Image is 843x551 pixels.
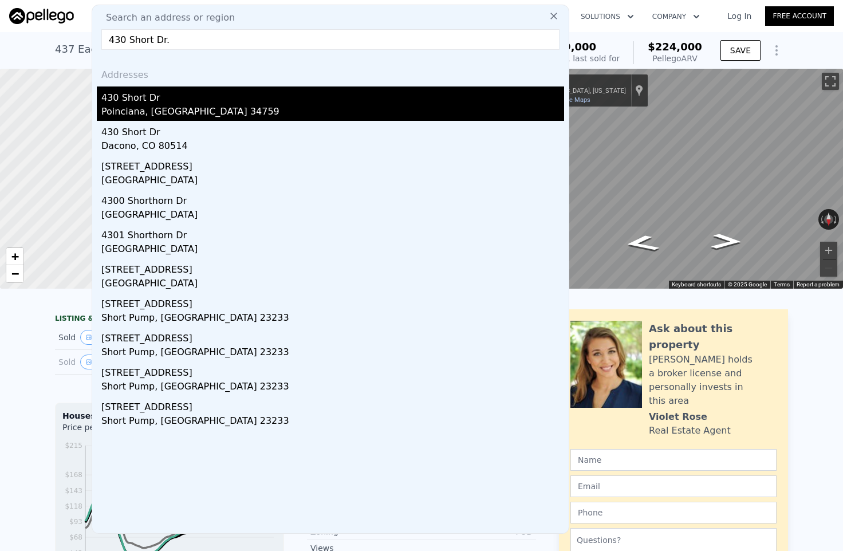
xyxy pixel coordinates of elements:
[9,8,74,24] img: Pellego
[101,293,564,311] div: [STREET_ADDRESS]
[101,86,564,105] div: 430 Short Dr
[69,533,82,541] tspan: $68
[609,231,674,255] path: Go East, Eagle Dr
[549,41,596,53] span: $59,000
[101,208,564,224] div: [GEOGRAPHIC_DATA]
[101,224,564,242] div: 4301 Shorthorn Dr
[11,249,19,263] span: +
[824,209,833,230] button: Reset the view
[570,475,777,497] input: Email
[65,442,82,450] tspan: $215
[97,59,564,86] div: Addresses
[526,53,620,64] div: Off Market, last sold for
[55,41,232,57] div: 437 Eagle Dr , Poinciana , FL 34759
[649,321,777,353] div: Ask about this property
[101,174,564,190] div: [GEOGRAPHIC_DATA]
[524,69,843,289] div: Map
[65,502,82,510] tspan: $118
[101,396,564,414] div: [STREET_ADDRESS]
[69,518,82,526] tspan: $93
[101,155,564,174] div: [STREET_ADDRESS]
[643,6,709,27] button: Company
[65,487,82,495] tspan: $143
[649,353,777,408] div: [PERSON_NAME] holds a broker license and personally invests in this area
[101,277,564,293] div: [GEOGRAPHIC_DATA]
[101,311,564,327] div: Short Pump, [GEOGRAPHIC_DATA] 23233
[648,53,702,64] div: Pellego ARV
[529,87,626,95] div: [GEOGRAPHIC_DATA], [US_STATE]
[101,380,564,396] div: Short Pump, [GEOGRAPHIC_DATA] 23233
[820,242,837,259] button: Zoom in
[101,105,564,121] div: Poinciana, [GEOGRAPHIC_DATA] 34759
[822,73,839,90] button: Toggle fullscreen view
[649,410,707,424] div: Violet Rose
[714,10,765,22] a: Log In
[833,209,840,230] button: Rotate clockwise
[65,471,82,479] tspan: $168
[11,266,19,281] span: −
[529,78,626,87] div: 437 Eagle Dr
[765,6,834,26] a: Free Account
[649,424,731,438] div: Real Estate Agent
[80,330,104,345] button: View historical data
[101,190,564,208] div: 4300 Shorthorn Dr
[55,314,284,325] div: LISTING & SALE HISTORY
[572,6,643,27] button: Solutions
[765,39,788,62] button: Show Options
[80,355,104,369] button: View historical data
[570,449,777,471] input: Name
[635,84,643,97] a: Show location on map
[524,69,843,289] div: Street View
[699,230,754,253] path: Go West, Eagle Dr
[6,265,23,282] a: Zoom out
[797,281,840,288] a: Report a problem
[774,281,790,288] a: Terms (opens in new tab)
[101,242,564,258] div: [GEOGRAPHIC_DATA]
[97,11,235,25] span: Search an address or region
[820,259,837,277] button: Zoom out
[728,281,767,288] span: © 2025 Google
[570,502,777,524] input: Phone
[672,281,721,289] button: Keyboard shortcuts
[101,139,564,155] div: Dacono, CO 80514
[101,29,560,50] input: Enter an address, city, region, neighborhood or zip code
[101,327,564,345] div: [STREET_ADDRESS]
[58,330,160,345] div: Sold
[720,40,761,61] button: SAVE
[101,345,564,361] div: Short Pump, [GEOGRAPHIC_DATA] 23233
[648,41,702,53] span: $224,000
[62,410,277,422] div: Houses Median Sale
[101,258,564,277] div: [STREET_ADDRESS]
[101,414,564,430] div: Short Pump, [GEOGRAPHIC_DATA] 23233
[818,209,825,230] button: Rotate counterclockwise
[6,248,23,265] a: Zoom in
[58,355,160,369] div: Sold
[62,422,170,440] div: Price per Square Foot
[101,121,564,139] div: 430 Short Dr
[101,361,564,380] div: [STREET_ADDRESS]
